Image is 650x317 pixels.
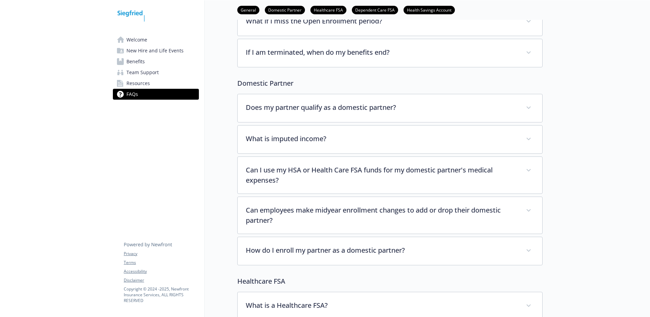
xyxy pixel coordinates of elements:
a: Disclaimer [124,277,199,283]
div: How do I enroll my partner as a domestic partner? [238,237,542,265]
a: General [237,6,259,13]
div: What if I miss the Open Enrollment period? [238,8,542,36]
div: Can employees make midyear enrollment changes to add or drop their domestic partner? [238,197,542,234]
a: Terms [124,260,199,266]
div: Can I use my HSA or Health Care FSA funds for my domestic partner's medical expenses? [238,157,542,194]
p: Domestic Partner [237,78,543,88]
p: How do I enroll my partner as a domestic partner? [246,245,518,255]
a: Team Support [113,67,199,78]
a: Privacy [124,251,199,257]
p: Can I use my HSA or Health Care FSA funds for my domestic partner's medical expenses? [246,165,518,185]
a: Welcome [113,34,199,45]
span: Welcome [126,34,147,45]
span: Team Support [126,67,159,78]
p: What is a Healthcare FSA? [246,300,518,311]
a: Accessibility [124,268,199,274]
p: Does my partner qualify as a domestic partner? [246,102,518,113]
p: Copyright © 2024 - 2025 , Newfront Insurance Services, ALL RIGHTS RESERVED [124,286,199,303]
a: Resources [113,78,199,89]
a: FAQs [113,89,199,100]
a: Benefits [113,56,199,67]
p: If I am terminated, when do my benefits end? [246,47,518,57]
span: New Hire and Life Events [126,45,184,56]
span: FAQs [126,89,138,100]
p: Healthcare FSA [237,276,543,286]
p: What is imputed income? [246,134,518,144]
p: Can employees make midyear enrollment changes to add or drop their domestic partner? [246,205,518,226]
div: If I am terminated, when do my benefits end? [238,39,542,67]
a: Healthcare FSA [310,6,346,13]
div: What is imputed income? [238,126,542,153]
div: Does my partner qualify as a domestic partner? [238,94,542,122]
a: Dependent Care FSA [352,6,398,13]
span: Benefits [126,56,145,67]
a: New Hire and Life Events [113,45,199,56]
a: Health Savings Account [404,6,455,13]
p: What if I miss the Open Enrollment period? [246,16,518,26]
span: Resources [126,78,150,89]
a: Domestic Partner [265,6,305,13]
